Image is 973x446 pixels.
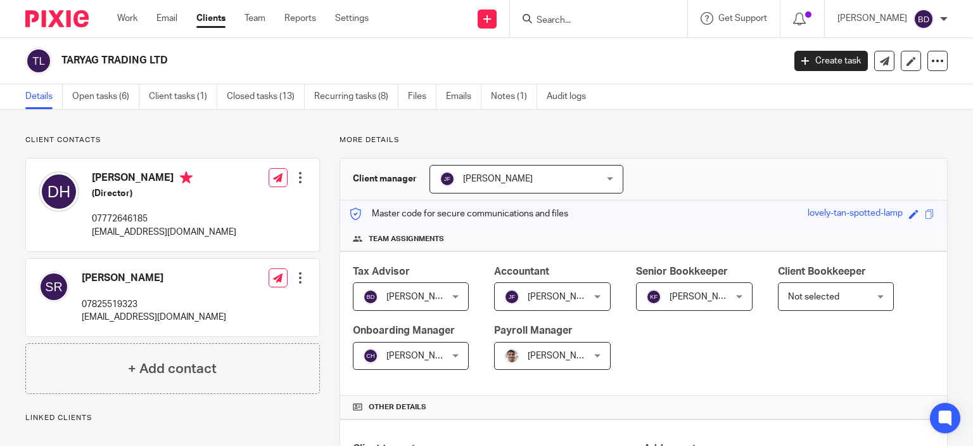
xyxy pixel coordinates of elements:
[25,413,320,423] p: Linked clients
[646,289,661,305] img: svg%3E
[82,298,226,311] p: 07825519323
[335,12,369,25] a: Settings
[92,213,236,225] p: 07772646185
[535,15,649,27] input: Search
[363,348,378,364] img: svg%3E
[386,292,456,301] span: [PERSON_NAME]
[440,171,455,187] img: svg%3E
[504,348,519,364] img: PXL_20240409_141816916.jpg
[314,84,398,109] a: Recurring tasks (8)
[227,84,305,109] a: Closed tasks (13)
[778,266,866,277] span: Client Bookkeeper
[718,14,767,23] span: Get Support
[547,84,595,109] a: Audit logs
[156,12,177,25] a: Email
[504,289,519,305] img: svg%3E
[353,173,417,185] h3: Client manager
[408,84,436,109] a: Files
[92,171,236,187] h4: [PERSON_NAME]
[463,174,533,183] span: [PERSON_NAME]
[788,292,839,301] span: Not selected
[528,351,597,360] span: [PERSON_NAME]
[446,84,481,109] a: Emails
[363,289,378,305] img: svg%3E
[494,266,549,277] span: Accountant
[353,266,410,277] span: Tax Advisor
[369,234,444,244] span: Team assignments
[340,135,948,145] p: More details
[117,12,137,25] a: Work
[25,10,89,27] img: Pixie
[284,12,316,25] a: Reports
[25,48,52,74] img: svg%3E
[808,207,903,221] div: lovely-tan-spotted-lamp
[72,84,139,109] a: Open tasks (6)
[369,402,426,412] span: Other details
[149,84,217,109] a: Client tasks (1)
[128,359,217,379] h4: + Add contact
[494,325,573,336] span: Payroll Manager
[350,207,568,220] p: Master code for secure communications and files
[25,84,63,109] a: Details
[82,272,226,285] h4: [PERSON_NAME]
[837,12,907,25] p: [PERSON_NAME]
[491,84,537,109] a: Notes (1)
[794,51,868,71] a: Create task
[39,171,79,212] img: svg%3E
[636,266,728,277] span: Senior Bookkeeper
[25,135,320,145] p: Client contacts
[82,311,226,324] p: [EMAIL_ADDRESS][DOMAIN_NAME]
[92,187,236,200] h5: (Director)
[61,54,633,67] h2: TARYAG TRADING LTD
[180,171,193,184] i: Primary
[196,12,226,25] a: Clients
[386,351,456,360] span: [PERSON_NAME]
[353,325,455,336] span: Onboarding Manager
[39,272,69,302] img: svg%3E
[670,292,739,301] span: [PERSON_NAME]
[913,9,934,29] img: svg%3E
[92,226,236,239] p: [EMAIL_ADDRESS][DOMAIN_NAME]
[528,292,597,301] span: [PERSON_NAME]
[245,12,265,25] a: Team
